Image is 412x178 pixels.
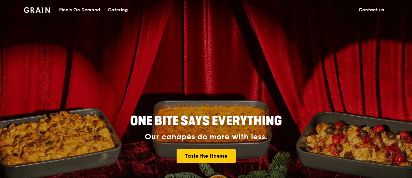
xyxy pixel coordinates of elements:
div: Catering [108,0,128,20]
div: Meals On Demand [59,0,100,20]
a: Catering [104,0,132,20]
span: ONE BITE SAYS EVERYTHING [130,113,282,129]
a: Contact us [355,0,388,20]
a: Taste the finesse [177,149,236,163]
img: Grain [24,7,50,13]
div: Our canapés do more with less. [90,132,322,141]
